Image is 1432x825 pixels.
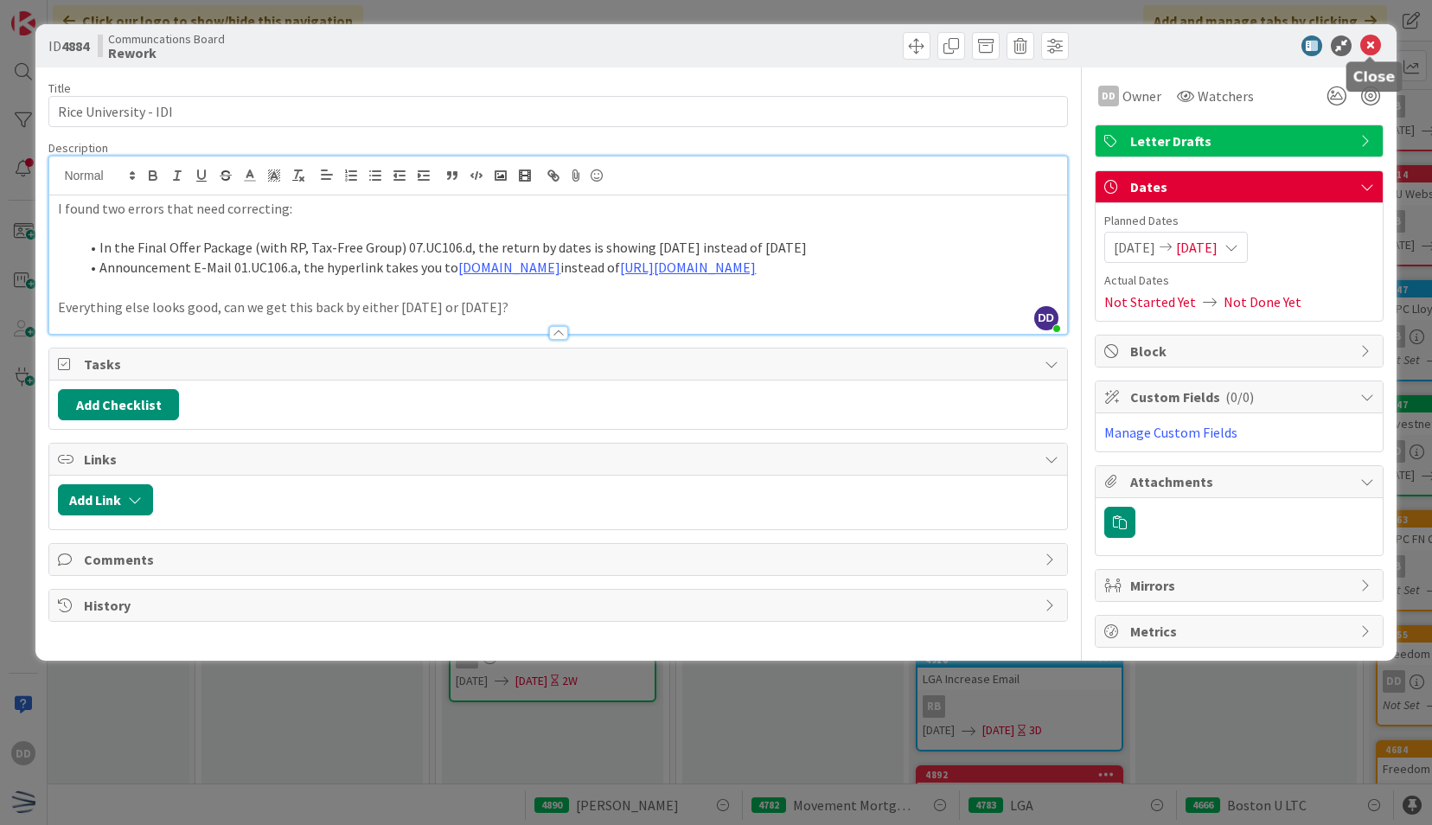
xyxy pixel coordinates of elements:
span: Tasks [84,354,1035,374]
span: Attachments [1130,471,1352,492]
span: Letter Drafts [1130,131,1352,151]
span: Owner [1122,86,1161,106]
span: ( 0/0 ) [1225,388,1254,406]
li: In the Final Offer Package (with RP, Tax-Free Group) 07.UC106.d, the return by dates is showing [... [79,238,1058,258]
input: type card name here... [48,96,1067,127]
span: ID [48,35,89,56]
span: Planned Dates [1104,212,1374,230]
a: Manage Custom Fields [1104,424,1237,441]
span: DD [1034,306,1058,330]
h5: Close [1353,68,1396,85]
span: Dates [1130,176,1352,197]
button: Add Checklist [58,389,179,420]
a: [DOMAIN_NAME] [458,259,560,276]
span: Links [84,449,1035,470]
span: Watchers [1198,86,1254,106]
span: Comments [84,549,1035,570]
span: Metrics [1130,621,1352,642]
label: Title [48,80,71,96]
span: Mirrors [1130,575,1352,596]
span: Custom Fields [1130,387,1352,407]
li: Announcement E-Mail 01.UC106.a, the hyperlink takes you to instead of [79,258,1058,278]
span: Actual Dates [1104,272,1374,290]
b: Rework [108,46,225,60]
p: I found two errors that need correcting: [58,199,1058,219]
span: History [84,595,1035,616]
p: Everything else looks good, can we get this back by either [DATE] or [DATE]? [58,297,1058,317]
a: [URL][DOMAIN_NAME] [620,259,756,276]
span: Not Started Yet [1104,291,1196,312]
b: 4884 [61,37,89,54]
span: [DATE] [1114,237,1155,258]
span: [DATE] [1176,237,1218,258]
span: Description [48,140,108,156]
span: Not Done Yet [1224,291,1301,312]
div: DD [1098,86,1119,106]
button: Add Link [58,484,153,515]
span: Block [1130,341,1352,361]
span: Communcations Board [108,32,225,46]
